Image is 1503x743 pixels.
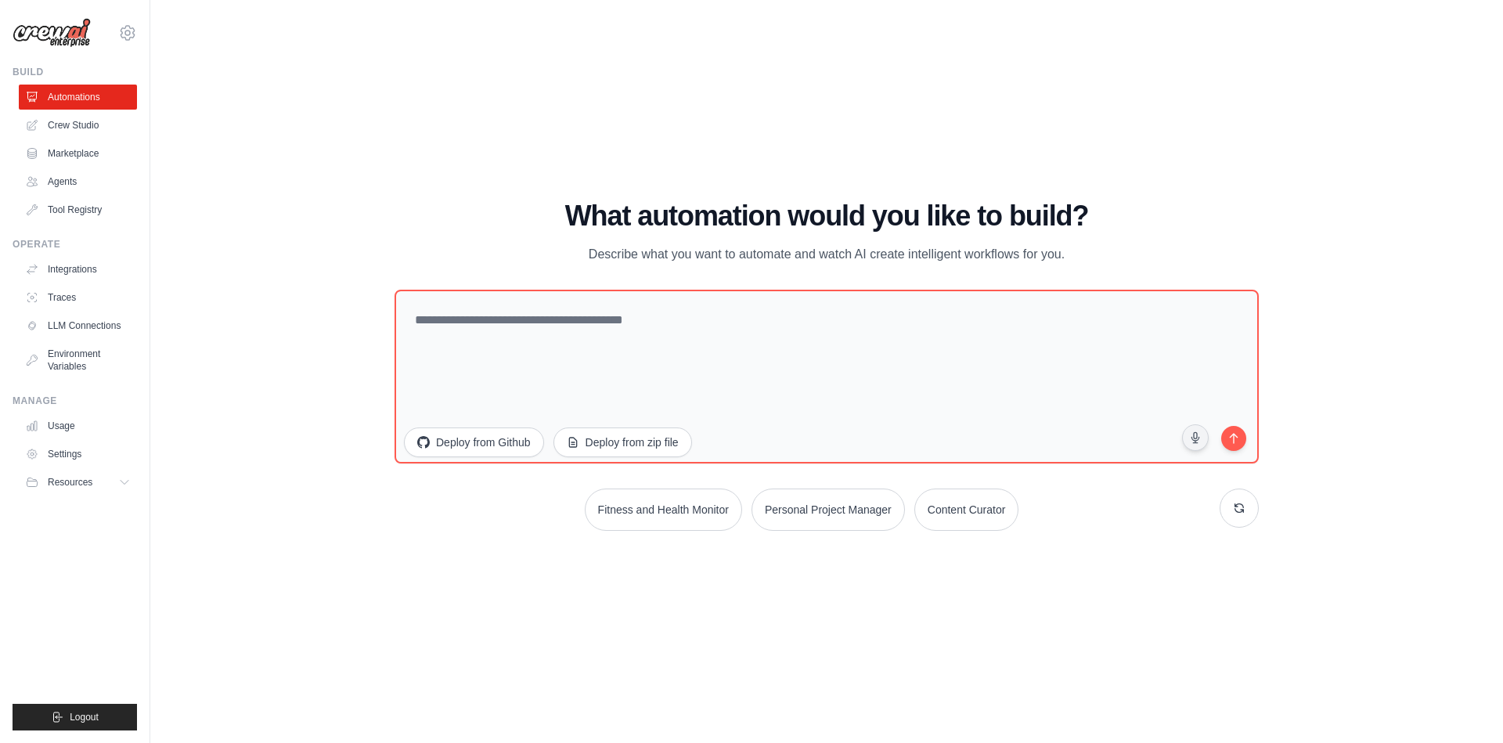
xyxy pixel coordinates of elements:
button: Deploy from zip file [553,427,692,457]
a: LLM Connections [19,313,137,338]
a: Marketplace [19,141,137,166]
a: Tool Registry [19,197,137,222]
div: Manage [13,395,137,407]
button: Fitness and Health Monitor [585,489,742,531]
iframe: Chat Widget [1425,668,1503,743]
button: Resources [19,470,137,495]
button: Deploy from Github [404,427,544,457]
button: Logout [13,704,137,730]
a: Usage [19,413,137,438]
a: Environment Variables [19,341,137,379]
button: Personal Project Manager [751,489,905,531]
h1: What automation would you like to build? [395,200,1259,232]
span: Logout [70,711,99,723]
a: Integrations [19,257,137,282]
a: Traces [19,285,137,310]
a: Automations [19,85,137,110]
span: Resources [48,476,92,489]
div: Operate [13,238,137,251]
a: Settings [19,442,137,467]
div: Build [13,66,137,78]
img: Logo [13,18,91,48]
p: Describe what you want to automate and watch AI create intelligent workflows for you. [564,244,1090,265]
a: Crew Studio [19,113,137,138]
a: Agents [19,169,137,194]
button: Content Curator [914,489,1019,531]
